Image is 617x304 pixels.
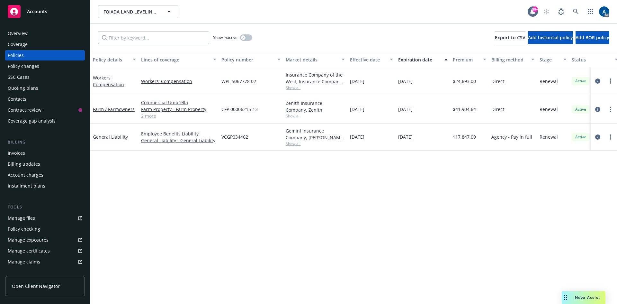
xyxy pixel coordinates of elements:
[5,159,85,169] a: Billing updates
[398,106,413,113] span: [DATE]
[594,133,602,141] a: circleInformation
[5,94,85,104] a: Contacts
[350,106,364,113] span: [DATE]
[491,106,504,113] span: Direct
[141,78,216,85] a: Workers' Compensation
[576,34,609,41] span: Add BOR policy
[8,28,28,39] div: Overview
[5,83,85,93] a: Quoting plans
[574,78,587,84] span: Active
[540,134,558,140] span: Renewal
[8,105,41,115] div: Contract review
[495,31,525,44] button: Export to CSV
[93,134,128,140] a: General Liability
[491,78,504,85] span: Direct
[350,56,386,63] div: Effective date
[93,106,135,112] a: Farm / Farmowners
[5,181,85,191] a: Installment plans
[594,77,602,85] a: circleInformation
[286,100,345,113] div: Zenith Insurance Company, Zenith
[5,204,85,210] div: Tools
[562,291,570,304] div: Drag to move
[8,72,30,82] div: SSC Cases
[286,141,345,146] span: Show all
[221,134,248,140] span: VCGP034462
[398,134,413,140] span: [DATE]
[575,295,600,300] span: Nova Assist
[453,134,476,140] span: $17,847.00
[5,28,85,39] a: Overview
[5,246,85,256] a: Manage certificates
[286,113,345,119] span: Show all
[572,56,611,63] div: Status
[286,56,338,63] div: Market details
[139,52,219,67] button: Lines of coverage
[8,224,40,234] div: Policy checking
[98,31,209,44] input: Filter by keyword...
[8,148,25,158] div: Invoices
[12,283,60,290] span: Open Client Navigator
[540,5,553,18] a: Start snowing
[286,71,345,85] div: Insurance Company of the West, Insurance Company of the West (ICW)
[103,8,159,15] span: FOIADA LAND LEVELING LLC
[8,170,43,180] div: Account charges
[528,31,573,44] button: Add historical policy
[141,137,216,144] a: General Liability - General Liability
[450,52,489,67] button: Premium
[8,246,50,256] div: Manage certificates
[8,50,24,60] div: Policies
[141,106,216,113] a: Farm Property - Farm Property
[396,52,450,67] button: Expiration date
[5,139,85,145] div: Billing
[93,75,124,88] a: Workers' Compensation
[398,56,441,63] div: Expiration date
[213,35,237,40] span: Show inactive
[594,106,602,113] a: circleInformation
[540,78,558,85] span: Renewal
[491,134,532,140] span: Agency - Pay in full
[495,34,525,41] span: Export to CSV
[8,213,35,223] div: Manage files
[350,78,364,85] span: [DATE]
[5,148,85,158] a: Invoices
[5,235,85,245] a: Manage exposures
[574,134,587,140] span: Active
[5,72,85,82] a: SSC Cases
[286,127,345,141] div: Gemini Insurance Company, [PERSON_NAME] Corporation, Risk Placement Services, Inc. (RPS)
[93,56,129,63] div: Policy details
[141,130,216,137] a: Employee Benefits Liability
[27,9,47,14] span: Accounts
[540,106,558,113] span: Renewal
[221,56,273,63] div: Policy number
[453,106,476,113] span: $41,904.64
[90,52,139,67] button: Policy details
[8,257,40,267] div: Manage claims
[599,6,609,17] img: photo
[8,268,38,278] div: Manage BORs
[537,52,569,67] button: Stage
[489,52,537,67] button: Billing method
[8,39,28,50] div: Coverage
[5,105,85,115] a: Contract review
[453,56,479,63] div: Premium
[350,134,364,140] span: [DATE]
[540,56,559,63] div: Stage
[5,116,85,126] a: Coverage gap analysis
[8,159,40,169] div: Billing updates
[5,213,85,223] a: Manage files
[569,5,582,18] a: Search
[283,52,347,67] button: Market details
[491,56,527,63] div: Billing method
[453,78,476,85] span: $24,693.00
[532,6,538,12] div: 99+
[8,235,49,245] div: Manage exposures
[576,31,609,44] button: Add BOR policy
[562,291,605,304] button: Nova Assist
[5,3,85,21] a: Accounts
[8,94,26,104] div: Contacts
[141,99,216,106] a: Commercial Umbrella
[219,52,283,67] button: Policy number
[5,39,85,50] a: Coverage
[347,52,396,67] button: Effective date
